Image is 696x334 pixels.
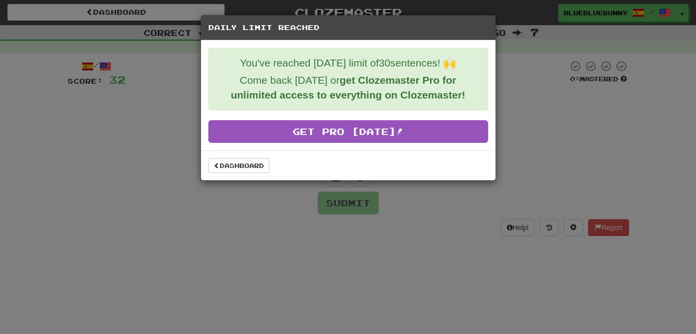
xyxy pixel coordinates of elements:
[208,158,269,173] a: Dashboard
[216,73,480,102] p: Come back [DATE] or
[208,120,488,143] a: Get Pro [DATE]!
[208,23,488,33] h5: Daily Limit Reached
[231,74,465,100] strong: get Clozemaster Pro for unlimited access to everything on Clozemaster!
[216,56,480,70] p: You've reached [DATE] limit of 30 sentences! 🙌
